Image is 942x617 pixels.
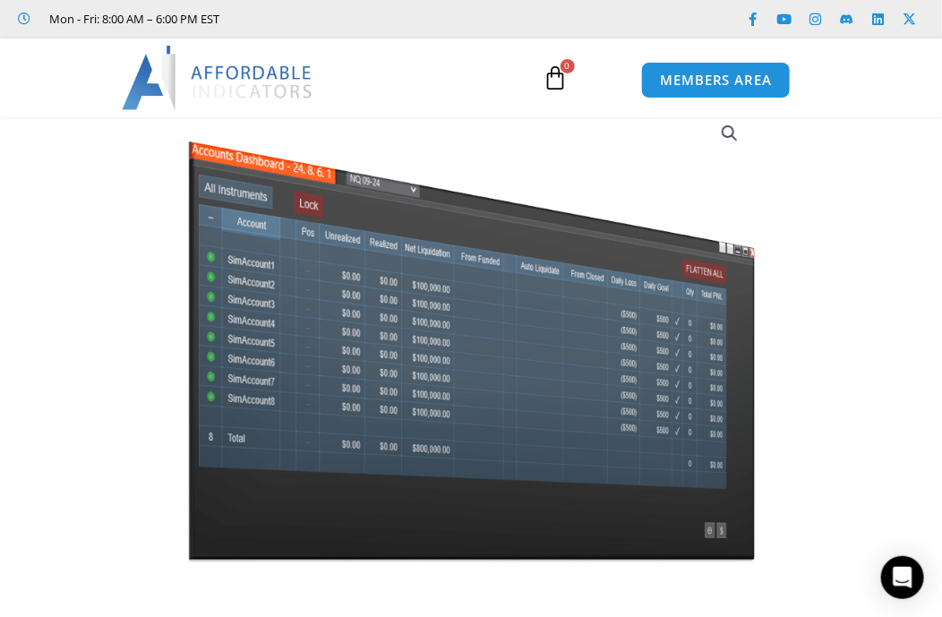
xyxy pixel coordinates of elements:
[641,62,791,99] a: MEMBERS AREA
[517,52,595,104] a: 0
[122,46,314,110] img: LogoAI | Affordable Indicators – NinjaTrader
[46,8,220,30] span: Mon - Fri: 8:00 AM – 6:00 PM EST
[229,10,498,28] iframe: Customer reviews powered by Trustpilot
[714,117,746,150] a: View full-screen image gallery
[561,59,575,73] span: 0
[660,73,772,87] span: MEMBERS AREA
[881,556,924,599] div: Open Intercom Messenger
